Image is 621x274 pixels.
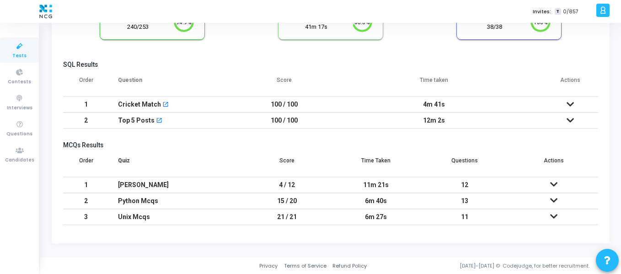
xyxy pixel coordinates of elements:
div: 6m 40s [341,193,411,209]
th: Quiz [109,151,243,177]
div: 11m 21s [341,177,411,193]
th: Question [109,71,243,97]
td: 2 [63,113,109,129]
a: Refund Policy [332,262,367,270]
td: 100 / 100 [243,113,326,129]
span: Tests [12,52,27,60]
td: 12 [420,177,509,193]
h5: MCQs Results [63,141,598,149]
a: Privacy [259,262,278,270]
div: Unix Mcqs [118,210,234,225]
div: 6m 27s [341,210,411,225]
td: 1 [63,97,109,113]
span: Contests [8,78,31,86]
td: 15 / 20 [243,193,332,209]
span: 0/857 [563,8,578,16]
span: Candidates [5,156,34,164]
span: T [555,8,561,15]
img: logo [37,2,54,21]
div: [DATE]-[DATE] © Codejudge, for better recruitment. [367,262,610,270]
div: 41m 17s [285,23,347,32]
td: 100 / 100 [243,97,326,113]
div: Top 5 Posts [118,113,155,128]
td: 4m 41s [326,97,542,113]
th: Questions [420,151,509,177]
th: Score [243,71,326,97]
td: 3 [63,209,109,225]
th: Order [63,151,109,177]
th: Order [63,71,109,97]
div: 38/38 [464,23,525,32]
td: 2 [63,193,109,209]
mat-icon: open_in_new [156,118,162,124]
div: [PERSON_NAME] [118,177,234,193]
th: Actions [509,151,598,177]
th: Time Taken [332,151,420,177]
td: 1 [63,177,109,193]
a: Terms of Service [284,262,327,270]
td: 11 [420,209,509,225]
span: Interviews [7,104,32,112]
div: Cricket Match [118,97,161,112]
th: Actions [542,71,598,97]
div: 240/253 [107,23,168,32]
div: Python Mcqs [118,193,234,209]
h5: SQL Results [63,61,598,69]
th: Score [243,151,332,177]
td: 4 / 12 [243,177,332,193]
mat-icon: open_in_new [162,102,169,108]
td: 21 / 21 [243,209,332,225]
label: Invites: [533,8,551,16]
td: 12m 2s [326,113,542,129]
th: Time taken [326,71,542,97]
span: Questions [6,130,32,138]
td: 13 [420,193,509,209]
